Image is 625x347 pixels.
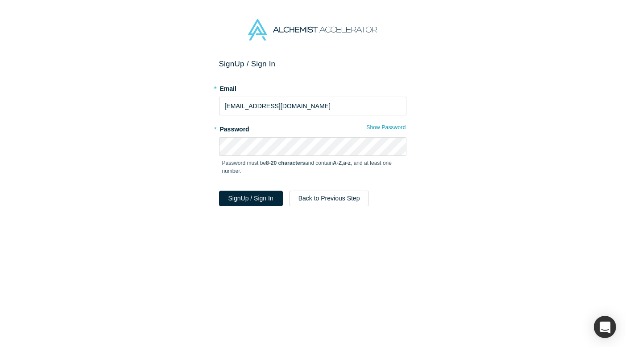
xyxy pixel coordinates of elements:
[343,160,351,166] strong: a-z
[219,191,283,206] button: SignUp / Sign In
[333,160,342,166] strong: A-Z
[219,59,406,69] h2: Sign Up / Sign In
[219,122,406,134] label: Password
[266,160,305,166] strong: 8-20 characters
[289,191,369,206] button: Back to Previous Step
[219,81,406,94] label: Email
[366,122,406,133] button: Show Password
[222,159,403,175] p: Password must be and contain , , and at least one number.
[248,19,377,41] img: Alchemist Accelerator Logo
